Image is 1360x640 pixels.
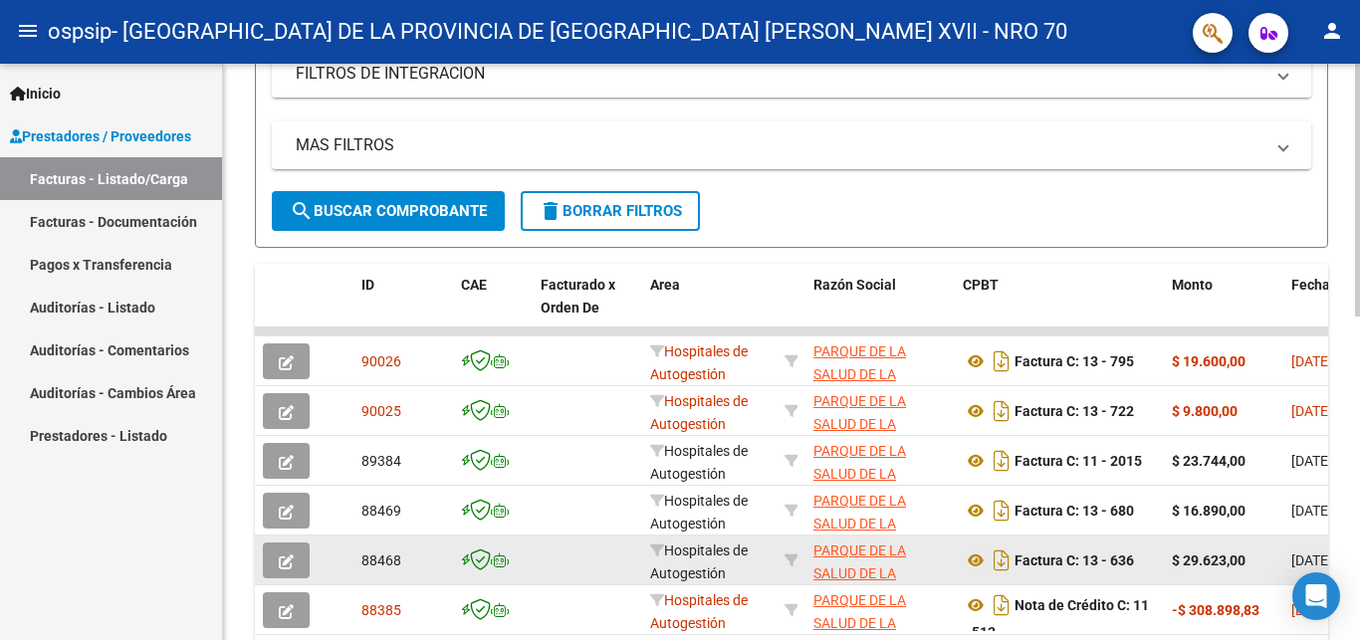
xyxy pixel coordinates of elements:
span: [DATE] [1291,552,1332,568]
datatable-header-cell: Facturado x Orden De [533,264,642,351]
span: CAE [461,277,487,293]
mat-icon: delete [539,199,563,223]
mat-icon: person [1320,19,1344,43]
span: Inicio [10,83,61,105]
datatable-header-cell: ID [353,264,453,351]
strong: $ 29.623,00 [1172,552,1246,568]
span: 88469 [361,503,401,519]
i: Descargar documento [989,445,1015,477]
span: ID [361,277,374,293]
span: Prestadores / Proveedores [10,125,191,147]
span: 89384 [361,453,401,469]
strong: Factura C: 13 - 680 [1015,503,1134,519]
datatable-header-cell: Monto [1164,264,1283,351]
datatable-header-cell: CAE [453,264,533,351]
span: [DATE] [1291,403,1332,419]
strong: Factura C: 11 - 2015 [1015,453,1142,469]
span: Hospitales de Autogestión [650,393,748,432]
span: Buscar Comprobante [290,202,487,220]
mat-icon: search [290,199,314,223]
button: Borrar Filtros [521,191,700,231]
div: Open Intercom Messenger [1292,572,1340,620]
span: PARQUE DE LA SALUD DE LA PROVINCIA DE [GEOGRAPHIC_DATA] [PERSON_NAME] XVII - NRO 70 [813,493,948,622]
strong: $ 23.744,00 [1172,453,1246,469]
i: Descargar documento [989,345,1015,377]
span: 88468 [361,552,401,568]
span: ospsip [48,10,112,54]
strong: $ 9.800,00 [1172,403,1238,419]
i: Descargar documento [989,544,1015,576]
mat-panel-title: FILTROS DE INTEGRACION [296,63,1263,85]
mat-icon: menu [16,19,40,43]
div: 30712224300 [813,539,947,581]
span: 90025 [361,403,401,419]
div: 30712224300 [813,490,947,532]
span: Hospitales de Autogestión [650,443,748,482]
div: 30712224300 [813,340,947,382]
span: [DATE] [1291,453,1332,469]
span: CPBT [963,277,999,293]
div: 30712224300 [813,589,947,631]
span: Borrar Filtros [539,202,682,220]
mat-expansion-panel-header: MAS FILTROS [272,121,1311,169]
datatable-header-cell: Razón Social [805,264,955,351]
span: [DATE] [1291,602,1332,618]
span: Hospitales de Autogestión [650,542,748,581]
span: Razón Social [813,277,896,293]
strong: Factura C: 13 - 636 [1015,552,1134,568]
span: Monto [1172,277,1213,293]
strong: -$ 308.898,83 [1172,602,1259,618]
span: [DATE] [1291,353,1332,369]
span: PARQUE DE LA SALUD DE LA PROVINCIA DE [GEOGRAPHIC_DATA] [PERSON_NAME] XVII - NRO 70 [813,393,948,523]
span: Hospitales de Autogestión [650,493,748,532]
span: 88385 [361,602,401,618]
strong: Factura C: 13 - 722 [1015,403,1134,419]
datatable-header-cell: Area [642,264,777,351]
mat-panel-title: MAS FILTROS [296,134,1263,156]
mat-expansion-panel-header: FILTROS DE INTEGRACION [272,50,1311,98]
span: 90026 [361,353,401,369]
i: Descargar documento [989,395,1015,427]
span: Hospitales de Autogestión [650,592,748,631]
span: Area [650,277,680,293]
button: Buscar Comprobante [272,191,505,231]
i: Descargar documento [989,495,1015,527]
span: Facturado x Orden De [541,277,615,316]
strong: Nota de Crédito C: 11 - 513 [963,597,1149,640]
span: Hospitales de Autogestión [650,343,748,382]
div: 30712224300 [813,390,947,432]
span: PARQUE DE LA SALUD DE LA PROVINCIA DE [GEOGRAPHIC_DATA] [PERSON_NAME] XVII - NRO 70 [813,443,948,572]
i: Descargar documento [989,589,1015,621]
span: - [GEOGRAPHIC_DATA] DE LA PROVINCIA DE [GEOGRAPHIC_DATA] [PERSON_NAME] XVII - NRO 70 [112,10,1067,54]
div: 30712224300 [813,440,947,482]
strong: $ 16.890,00 [1172,503,1246,519]
span: PARQUE DE LA SALUD DE LA PROVINCIA DE [GEOGRAPHIC_DATA] [PERSON_NAME] XVII - NRO 70 [813,343,948,473]
strong: Factura C: 13 - 795 [1015,353,1134,369]
strong: $ 19.600,00 [1172,353,1246,369]
datatable-header-cell: CPBT [955,264,1164,351]
span: [DATE] [1291,503,1332,519]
